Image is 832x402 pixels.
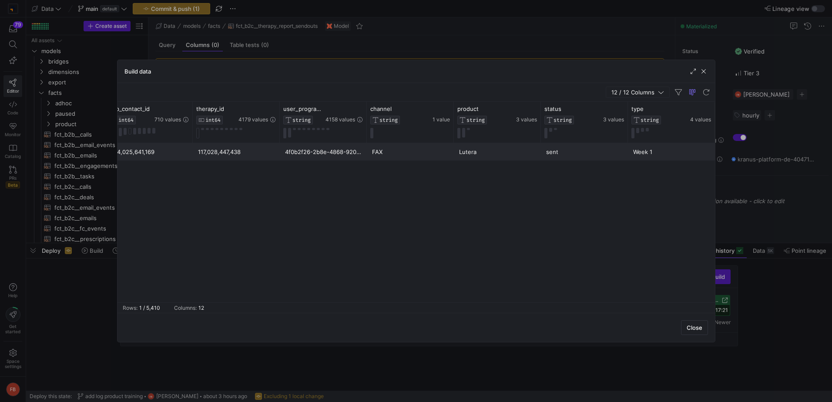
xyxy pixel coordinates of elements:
[641,117,659,123] span: STRING
[292,117,311,123] span: STRING
[433,117,450,123] span: 1 value
[546,144,623,161] div: sent
[379,117,398,123] span: STRING
[118,117,134,123] span: INT64
[283,105,324,112] span: user_program_id
[370,105,392,112] span: channel
[139,305,160,311] div: 1 / 5,410
[205,117,221,123] span: INT64
[681,320,708,335] button: Close
[124,68,151,75] h3: Build data
[285,144,362,161] div: 4f0b2f26-2b8e-4868-920d-047783ac502f
[459,144,536,161] div: Lutera
[606,87,670,98] button: 12 / 12 Columns
[198,144,275,161] div: 117,028,447,438
[603,117,624,123] span: 3 values
[466,117,485,123] span: STRING
[687,324,702,331] span: Close
[457,105,479,112] span: product
[372,144,449,161] div: FAX
[198,305,204,311] div: 12
[174,305,197,311] div: Columns:
[611,89,658,96] span: 12 / 12 Columns
[111,144,188,161] div: 374,025,641,169
[238,117,268,123] span: 4179 values
[544,105,561,112] span: status
[516,117,537,123] span: 3 values
[633,144,710,161] div: Week 1
[554,117,572,123] span: STRING
[109,105,150,112] span: hcp_contact_id
[123,305,138,311] div: Rows:
[631,105,644,112] span: type
[325,117,355,123] span: 4158 values
[154,117,181,123] span: 710 values
[196,105,224,112] span: therapy_id
[690,117,711,123] span: 4 values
